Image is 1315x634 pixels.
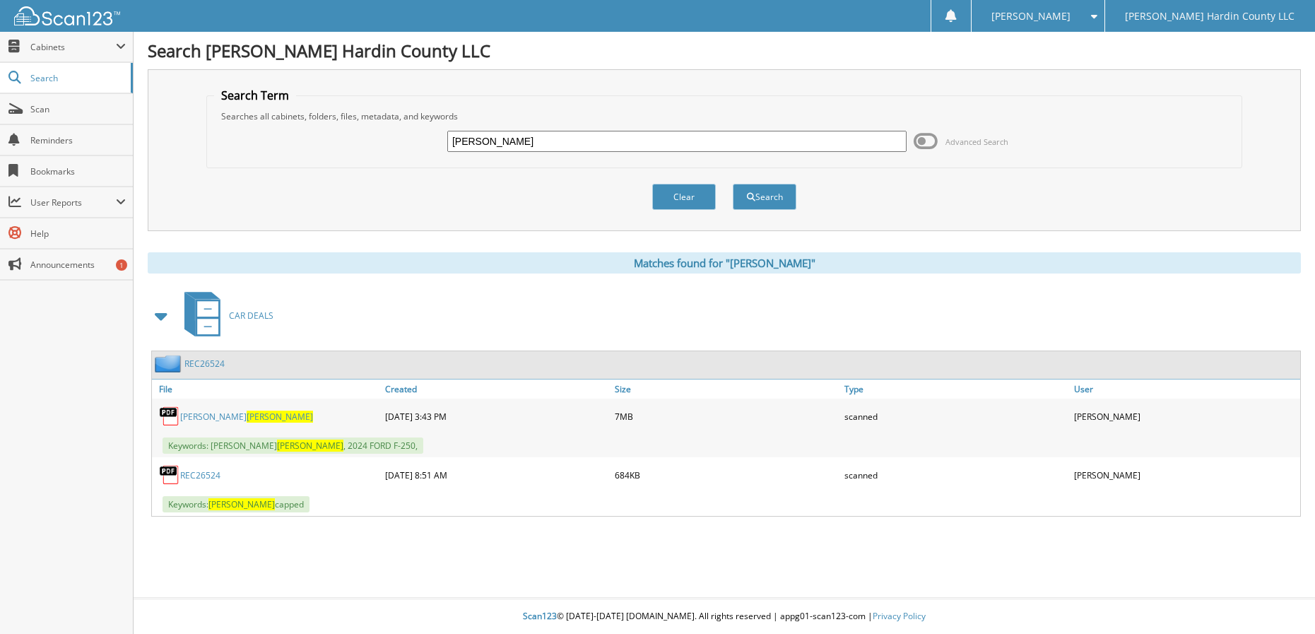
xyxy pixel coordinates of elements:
[733,184,796,210] button: Search
[159,406,180,427] img: PDF.png
[873,610,926,622] a: Privacy Policy
[159,464,180,486] img: PDF.png
[214,88,296,103] legend: Search Term
[841,402,1071,430] div: scanned
[1071,402,1300,430] div: [PERSON_NAME]
[611,402,841,430] div: 7MB
[152,380,382,399] a: File
[176,288,273,344] a: CAR DEALS
[14,6,120,25] img: scan123-logo-white.svg
[155,355,184,372] img: folder2.png
[30,72,124,84] span: Search
[247,411,313,423] span: [PERSON_NAME]
[134,599,1315,634] div: © [DATE]-[DATE] [DOMAIN_NAME]. All rights reserved | appg01-scan123-com |
[214,110,1235,122] div: Searches all cabinets, folders, files, metadata, and keywords
[382,461,611,489] div: [DATE] 8:51 AM
[945,136,1008,147] span: Advanced Search
[841,461,1071,489] div: scanned
[652,184,716,210] button: Clear
[30,103,126,115] span: Scan
[30,228,126,240] span: Help
[30,165,126,177] span: Bookmarks
[163,496,309,512] span: Keywords: capped
[208,498,275,510] span: [PERSON_NAME]
[382,380,611,399] a: Created
[841,380,1071,399] a: Type
[148,252,1301,274] div: Matches found for "[PERSON_NAME]"
[611,461,841,489] div: 684KB
[30,134,126,146] span: Reminders
[30,259,126,271] span: Announcements
[523,610,557,622] span: Scan123
[30,196,116,209] span: User Reports
[180,469,220,481] a: REC26524
[1071,380,1300,399] a: User
[229,310,273,322] span: CAR DEALS
[184,358,225,370] a: REC26524
[163,438,423,454] span: Keywords: [PERSON_NAME] , 2024 FORD F-250,
[180,411,313,423] a: [PERSON_NAME][PERSON_NAME]
[1244,566,1315,634] iframe: Chat Widget
[1071,461,1300,489] div: [PERSON_NAME]
[30,41,116,53] span: Cabinets
[991,12,1071,20] span: [PERSON_NAME]
[1125,12,1295,20] span: [PERSON_NAME] Hardin County LLC
[148,39,1301,62] h1: Search [PERSON_NAME] Hardin County LLC
[277,440,343,452] span: [PERSON_NAME]
[611,380,841,399] a: Size
[382,402,611,430] div: [DATE] 3:43 PM
[116,259,127,271] div: 1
